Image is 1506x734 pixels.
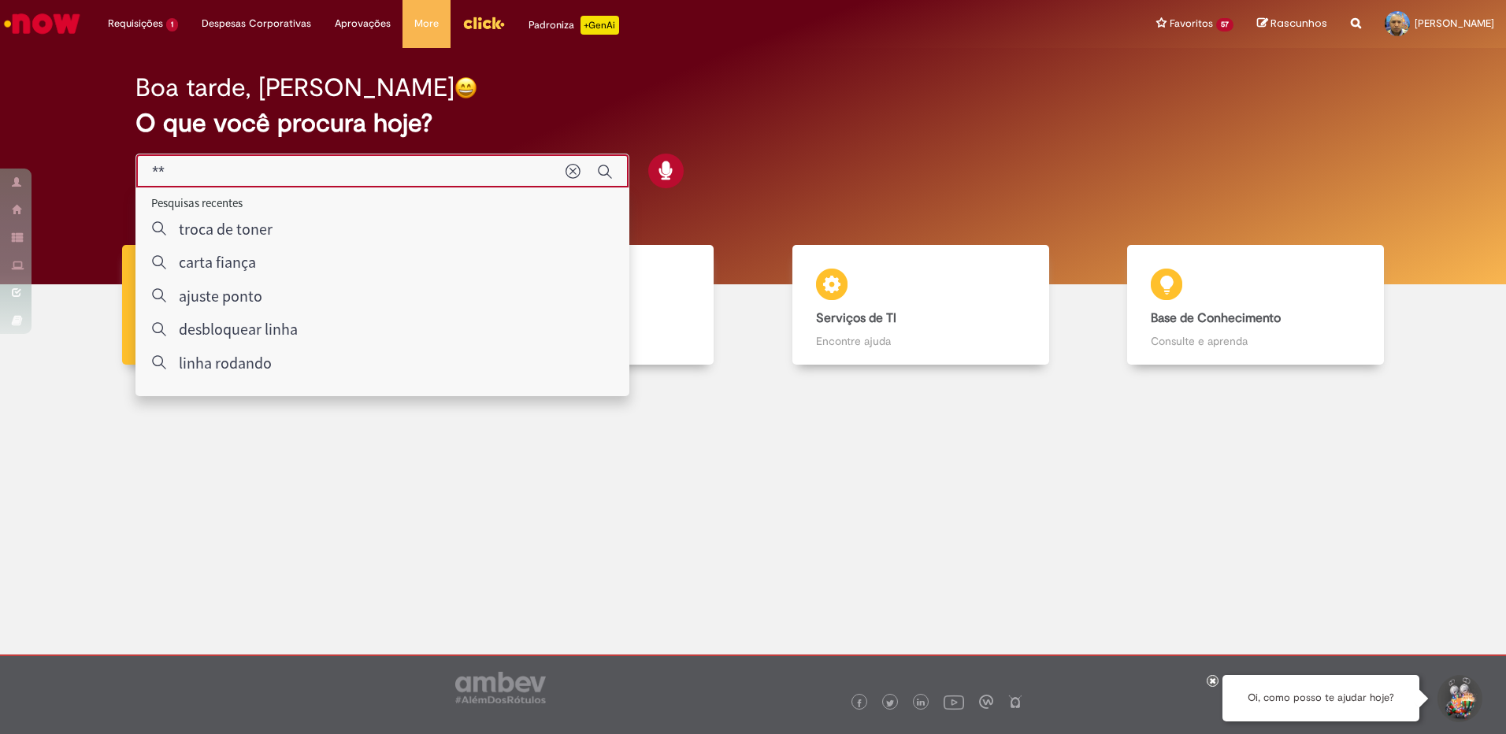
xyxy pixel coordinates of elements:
[944,691,964,712] img: logo_footer_youtube.png
[83,245,418,365] a: Tirar dúvidas Tirar dúvidas com Lupi Assist e Gen Ai
[135,74,454,102] h2: Boa tarde, [PERSON_NAME]
[1415,17,1494,30] span: [PERSON_NAME]
[1089,245,1424,365] a: Base de Conhecimento Consulte e aprenda
[529,16,619,35] div: Padroniza
[855,699,863,707] img: logo_footer_facebook.png
[414,16,439,32] span: More
[2,8,83,39] img: ServiceNow
[979,695,993,709] img: logo_footer_workplace.png
[462,11,505,35] img: click_logo_yellow_360x200.png
[753,245,1089,365] a: Serviços de TI Encontre ajuda
[1270,16,1327,31] span: Rascunhos
[1151,333,1360,349] p: Consulte e aprenda
[1257,17,1327,32] a: Rascunhos
[917,699,925,708] img: logo_footer_linkedin.png
[455,672,546,703] img: logo_footer_ambev_rotulo_gray.png
[1151,310,1281,326] b: Base de Conhecimento
[1222,675,1419,721] div: Oi, como posso te ajudar hoje?
[166,18,178,32] span: 1
[1008,695,1022,709] img: logo_footer_naosei.png
[335,16,391,32] span: Aprovações
[1216,18,1233,32] span: 57
[135,109,1371,137] h2: O que você procura hoje?
[816,333,1026,349] p: Encontre ajuda
[581,16,619,35] p: +GenAi
[816,310,896,326] b: Serviços de TI
[202,16,311,32] span: Despesas Corporativas
[454,76,477,99] img: happy-face.png
[108,16,163,32] span: Requisições
[886,699,894,707] img: logo_footer_twitter.png
[1435,675,1482,722] button: Iniciar Conversa de Suporte
[1170,16,1213,32] span: Favoritos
